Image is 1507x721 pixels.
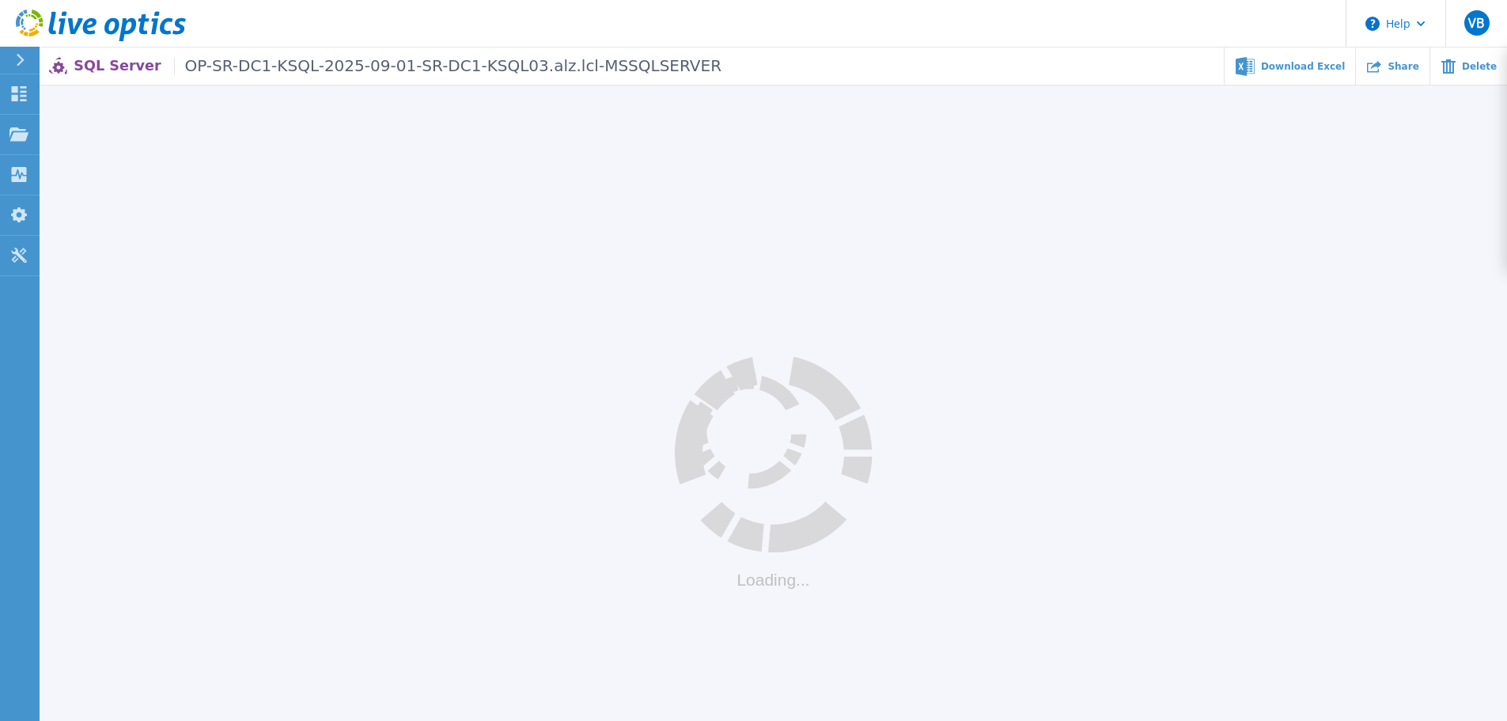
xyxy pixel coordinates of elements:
span: Share [1388,62,1418,71]
p: SQL Server [74,57,721,75]
div: Loading... [675,571,873,590]
span: Delete [1462,62,1497,71]
span: OP-SR-DC1-KSQL-2025-09-01-SR-DC1-KSQL03.alz.lcl-MSSQLSERVER [174,57,721,75]
span: VB [1468,17,1484,29]
span: Download Excel [1261,62,1345,71]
